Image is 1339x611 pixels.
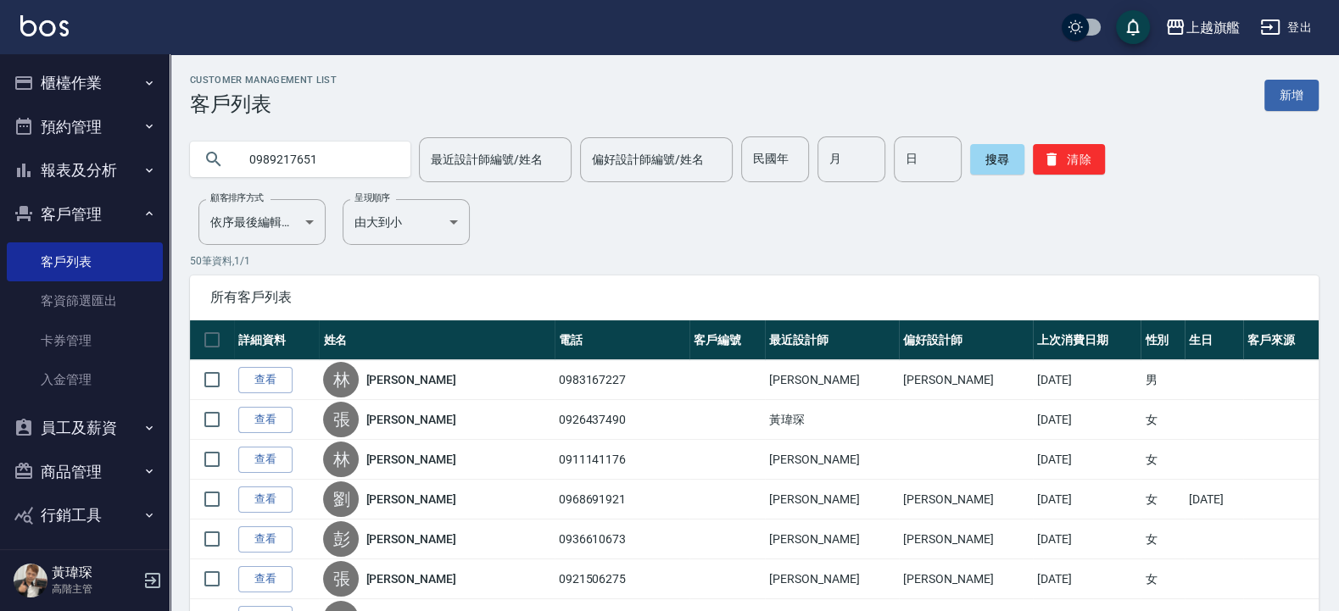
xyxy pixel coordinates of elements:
[899,360,1033,400] td: [PERSON_NAME]
[899,519,1033,559] td: [PERSON_NAME]
[555,559,689,599] td: 0921506275
[190,253,1319,269] p: 50 筆資料, 1 / 1
[20,15,69,36] img: Logo
[1141,519,1184,559] td: 女
[237,136,397,182] input: 搜尋關鍵字
[323,362,359,397] div: 林
[323,521,359,557] div: 彭
[7,406,163,450] button: 員工及薪資
[7,493,163,537] button: 行銷工具
[1253,12,1319,43] button: 登出
[52,564,138,581] h5: 黃瑋琛
[1141,360,1184,400] td: 男
[238,486,293,513] a: 查看
[1033,440,1141,480] td: [DATE]
[765,360,899,400] td: [PERSON_NAME]
[7,61,163,105] button: 櫃檯作業
[1033,480,1141,519] td: [DATE]
[323,402,359,437] div: 張
[323,481,359,517] div: 劉
[765,559,899,599] td: [PERSON_NAME]
[899,320,1033,360] th: 偏好設計師
[234,320,319,360] th: 詳細資料
[365,491,455,508] a: [PERSON_NAME]
[1185,480,1243,519] td: [DATE]
[365,570,455,587] a: [PERSON_NAME]
[190,92,337,116] h3: 客戶列表
[343,199,470,245] div: 由大到小
[365,451,455,468] a: [PERSON_NAME]
[7,321,163,360] a: 卡券管理
[1033,144,1105,175] button: 清除
[210,289,1298,306] span: 所有客戶列表
[365,411,455,428] a: [PERSON_NAME]
[765,320,899,360] th: 最近設計師
[365,530,455,547] a: [PERSON_NAME]
[238,407,293,433] a: 查看
[1033,320,1141,360] th: 上次消費日期
[354,192,390,204] label: 呈現順序
[1141,320,1184,360] th: 性別
[190,75,337,86] h2: Customer Management List
[323,561,359,597] div: 張
[689,320,765,360] th: 客戶編號
[323,442,359,477] div: 林
[765,400,899,440] td: 黃瑋琛
[1185,320,1243,360] th: 生日
[899,559,1033,599] td: [PERSON_NAME]
[765,480,899,519] td: [PERSON_NAME]
[14,564,47,597] img: Person
[1141,440,1184,480] td: 女
[970,144,1024,175] button: 搜尋
[1033,360,1141,400] td: [DATE]
[1141,559,1184,599] td: 女
[765,440,899,480] td: [PERSON_NAME]
[765,519,899,559] td: [PERSON_NAME]
[555,519,689,559] td: 0936610673
[238,447,293,473] a: 查看
[7,281,163,320] a: 客資篩選匯出
[7,360,163,399] a: 入金管理
[1243,320,1319,360] th: 客戶來源
[7,537,163,581] button: 資料設定
[238,526,293,553] a: 查看
[365,371,455,388] a: [PERSON_NAME]
[1141,400,1184,440] td: 女
[7,450,163,494] button: 商品管理
[238,367,293,393] a: 查看
[555,440,689,480] td: 0911141176
[7,242,163,281] a: 客戶列表
[7,148,163,192] button: 報表及分析
[1033,400,1141,440] td: [DATE]
[1141,480,1184,519] td: 女
[52,581,138,597] p: 高階主管
[238,566,293,592] a: 查看
[210,192,264,204] label: 顧客排序方式
[555,360,689,400] td: 0983167227
[1158,10,1247,45] button: 上越旗艦
[7,192,163,236] button: 客戶管理
[1116,10,1150,44] button: save
[198,199,326,245] div: 依序最後編輯時間
[555,400,689,440] td: 0926437490
[319,320,554,360] th: 姓名
[7,105,163,149] button: 預約管理
[899,480,1033,519] td: [PERSON_NAME]
[1186,17,1240,38] div: 上越旗艦
[555,480,689,519] td: 0968691921
[1033,519,1141,559] td: [DATE]
[1033,559,1141,599] td: [DATE]
[555,320,689,360] th: 電話
[1264,80,1319,111] a: 新增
